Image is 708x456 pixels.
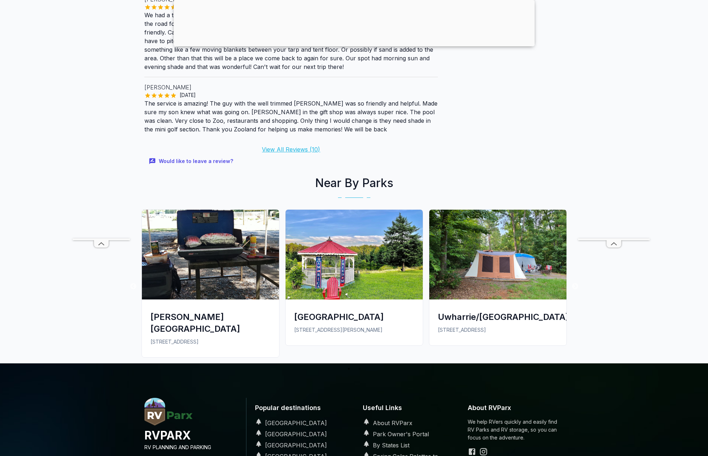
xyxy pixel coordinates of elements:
iframe: Advertisement [73,23,130,238]
p: [STREET_ADDRESS] [438,326,558,334]
h6: Popular destinations [252,398,348,418]
button: Would like to leave a review? [144,154,239,169]
img: RVParx.com [144,398,193,425]
p: [PERSON_NAME] [144,83,438,92]
h6: Useful Links [360,398,456,418]
div: [PERSON_NAME][GEOGRAPHIC_DATA] [151,311,270,335]
p: [STREET_ADDRESS] [151,338,270,346]
button: 1 [345,365,352,372]
a: [GEOGRAPHIC_DATA] [252,419,327,427]
img: Deep River Campground & RV Park [286,210,423,299]
a: [GEOGRAPHIC_DATA] [252,431,327,438]
button: 2 [356,365,363,372]
a: About RVParx [360,419,412,427]
div: [GEOGRAPHIC_DATA] [294,311,414,323]
p: [STREET_ADDRESS][PERSON_NAME] [294,326,414,334]
p: The service is amazing! The guy with the well trimmed [PERSON_NAME] was so friendly and helpful. ... [144,99,438,134]
img: Uwharrie/Badin Lake [429,210,566,299]
img: Holly Bluff Family Campground [142,210,279,299]
h6: About RVParx [468,398,564,418]
p: We had a tent site with power and water. Went there on Christmas in July weekend. We have lived d... [144,11,438,71]
a: RVParx.comRVPARXRV PLANNING AND PARKING [144,420,240,451]
span: [DATE] [177,92,199,99]
a: Holly Bluff Family Campground[PERSON_NAME][GEOGRAPHIC_DATA][STREET_ADDRESS] [139,209,282,363]
a: Park Owner's Portal [360,431,429,438]
p: RV PLANNING AND PARKING [144,443,240,451]
div: Uwharrie/[GEOGRAPHIC_DATA] [438,311,558,323]
button: Previous [130,283,137,290]
a: Deep River Campground & RV Park[GEOGRAPHIC_DATA][STREET_ADDRESS][PERSON_NAME] [282,209,426,351]
a: View All Reviews (10) [262,146,320,153]
iframe: Advertisement [578,23,650,238]
h4: RVPARX [144,428,240,443]
button: Next [572,283,579,290]
a: By States List [360,442,409,449]
h2: Near By Parks [139,175,570,192]
a: [GEOGRAPHIC_DATA] [252,442,327,449]
a: Uwharrie/Badin LakeUwharrie/[GEOGRAPHIC_DATA][STREET_ADDRESS] [426,209,570,351]
p: We help RVers quickly and easily find RV Parks and RV storage, so you can focus on the adventure. [468,418,564,442]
